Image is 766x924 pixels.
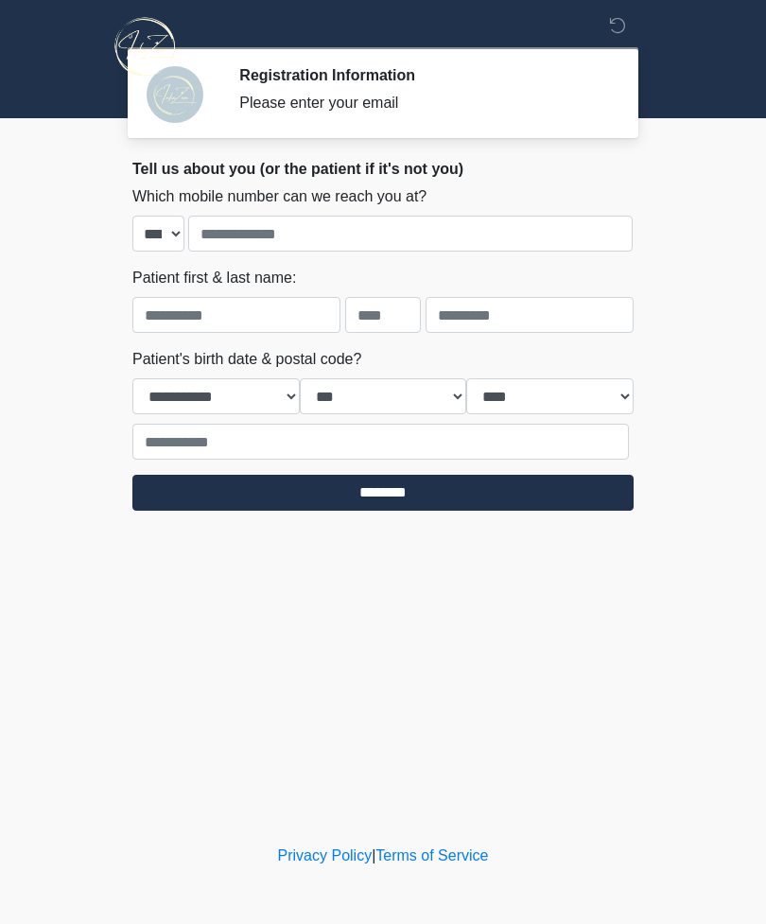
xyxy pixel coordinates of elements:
a: Privacy Policy [278,847,373,863]
a: Terms of Service [375,847,488,863]
label: Patient first & last name: [132,267,296,289]
img: InfuZen Health Logo [113,14,179,79]
h2: Tell us about you (or the patient if it's not you) [132,160,634,178]
div: Please enter your email [239,92,605,114]
label: Which mobile number can we reach you at? [132,185,427,208]
a: | [372,847,375,863]
img: Agent Avatar [147,66,203,123]
label: Patient's birth date & postal code? [132,348,361,371]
